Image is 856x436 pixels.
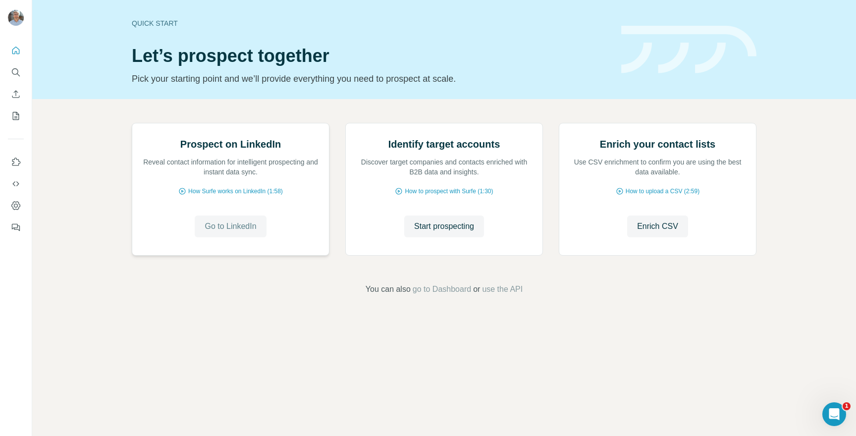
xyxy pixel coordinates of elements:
[569,157,746,177] p: Use CSV enrichment to confirm you are using the best data available.
[388,137,500,151] h2: Identify target accounts
[8,85,24,103] button: Enrich CSV
[627,216,688,237] button: Enrich CSV
[482,283,523,295] button: use the API
[8,42,24,59] button: Quick start
[8,197,24,215] button: Dashboard
[132,46,609,66] h1: Let’s prospect together
[413,283,471,295] button: go to Dashboard
[637,220,678,232] span: Enrich CSV
[366,283,411,295] span: You can also
[356,157,533,177] p: Discover target companies and contacts enriched with B2B data and insights.
[132,18,609,28] div: Quick start
[180,137,281,151] h2: Prospect on LinkedIn
[8,63,24,81] button: Search
[626,187,699,196] span: How to upload a CSV (2:59)
[822,402,846,426] iframe: Intercom live chat
[414,220,474,232] span: Start prospecting
[843,402,851,410] span: 1
[8,153,24,171] button: Use Surfe on LinkedIn
[8,218,24,236] button: Feedback
[205,220,256,232] span: Go to LinkedIn
[621,26,756,74] img: banner
[8,10,24,26] img: Avatar
[600,137,715,151] h2: Enrich your contact lists
[8,175,24,193] button: Use Surfe API
[132,72,609,86] p: Pick your starting point and we’ll provide everything you need to prospect at scale.
[473,283,480,295] span: or
[8,107,24,125] button: My lists
[404,216,484,237] button: Start prospecting
[405,187,493,196] span: How to prospect with Surfe (1:30)
[195,216,266,237] button: Go to LinkedIn
[142,157,319,177] p: Reveal contact information for intelligent prospecting and instant data sync.
[188,187,283,196] span: How Surfe works on LinkedIn (1:58)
